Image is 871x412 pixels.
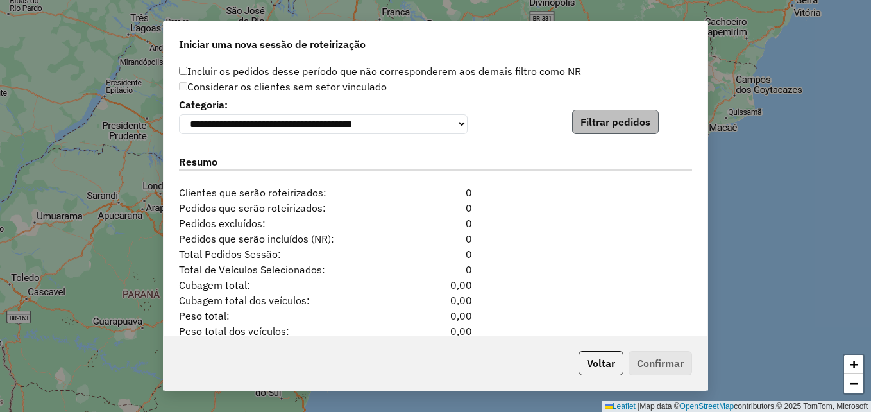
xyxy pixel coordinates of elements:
[171,308,391,323] span: Peso total:
[638,402,639,411] span: |
[579,351,623,375] button: Voltar
[680,402,734,411] a: OpenStreetMap
[391,200,479,216] div: 0
[850,375,858,391] span: −
[179,79,387,94] label: Considerar os clientes sem setor vinculado
[171,323,391,339] span: Peso total dos veículos:
[171,185,391,200] span: Clientes que serão roteirizados:
[179,67,187,75] input: Incluir os pedidos desse período que não corresponderem aos demais filtro como NR
[171,246,391,262] span: Total Pedidos Sessão:
[179,82,187,90] input: Considerar os clientes sem setor vinculado
[391,323,479,339] div: 0,00
[171,231,391,246] span: Pedidos que serão incluídos (NR):
[179,154,692,171] label: Resumo
[572,110,659,134] button: Filtrar pedidos
[391,216,479,231] div: 0
[171,200,391,216] span: Pedidos que serão roteirizados:
[602,401,871,412] div: Map data © contributors,© 2025 TomTom, Microsoft
[391,246,479,262] div: 0
[844,355,863,374] a: Zoom in
[179,37,366,52] span: Iniciar uma nova sessão de roteirização
[605,402,636,411] a: Leaflet
[179,64,581,79] label: Incluir os pedidos desse período que não corresponderem aos demais filtro como NR
[391,277,479,293] div: 0,00
[179,97,468,112] label: Categoria:
[391,231,479,246] div: 0
[171,293,391,308] span: Cubagem total dos veículos:
[391,262,479,277] div: 0
[391,293,479,308] div: 0,00
[171,262,391,277] span: Total de Veículos Selecionados:
[171,277,391,293] span: Cubagem total:
[391,185,479,200] div: 0
[844,374,863,393] a: Zoom out
[391,308,479,323] div: 0,00
[171,216,391,231] span: Pedidos excluídos:
[850,356,858,372] span: +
